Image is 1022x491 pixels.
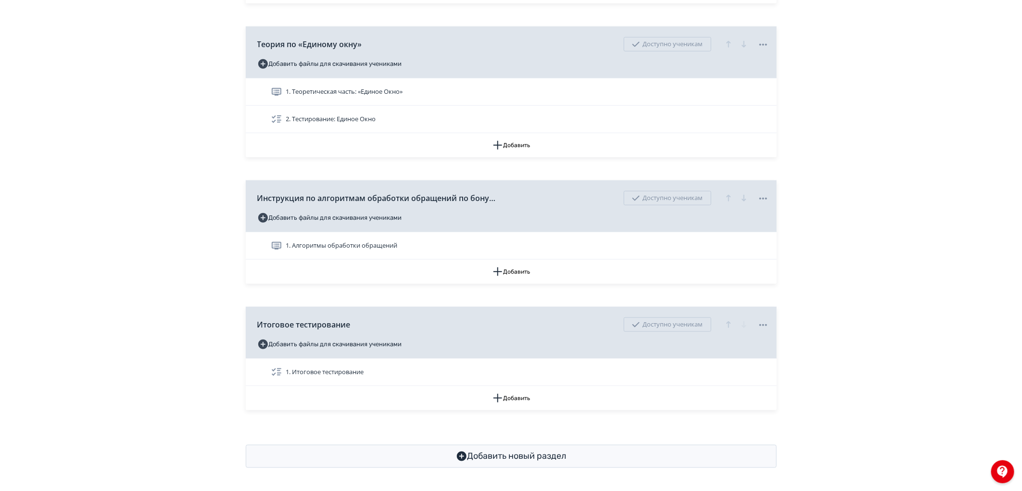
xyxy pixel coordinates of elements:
button: Добавить файлы для скачивания учениками [257,56,402,72]
button: Добавить [246,260,777,284]
span: 1. Алгоритмы обработки обращений [286,241,398,251]
div: Доступно ученикам [624,191,711,205]
span: Итоговое тестирование [257,319,351,330]
button: Добавить [246,133,777,157]
span: 1. Теоретическая часть: «Единое Окно» [286,87,403,97]
div: 1. Итоговое тестирование [246,359,777,386]
div: Доступно ученикам [624,37,711,51]
button: Добавить новый раздел [246,445,777,468]
span: 1. Итоговое тестирование [286,367,364,377]
button: Добавить файлы для скачивания учениками [257,337,402,352]
span: 2. Тестирование: Единое Окно [286,114,376,124]
div: 2. Тестирование: Единое Окно [246,106,777,133]
span: Теория по «Единому окну» [257,38,362,50]
div: 1. Теоретическая часть: «Единое Окно» [246,78,777,106]
div: Доступно ученикам [624,317,711,332]
span: Инструкция по алгоритмам обработки обращений по бонусам [257,192,498,204]
div: 1. Алгоритмы обработки обращений [246,232,777,260]
button: Добавить [246,386,777,410]
button: Добавить файлы для скачивания учениками [257,210,402,226]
